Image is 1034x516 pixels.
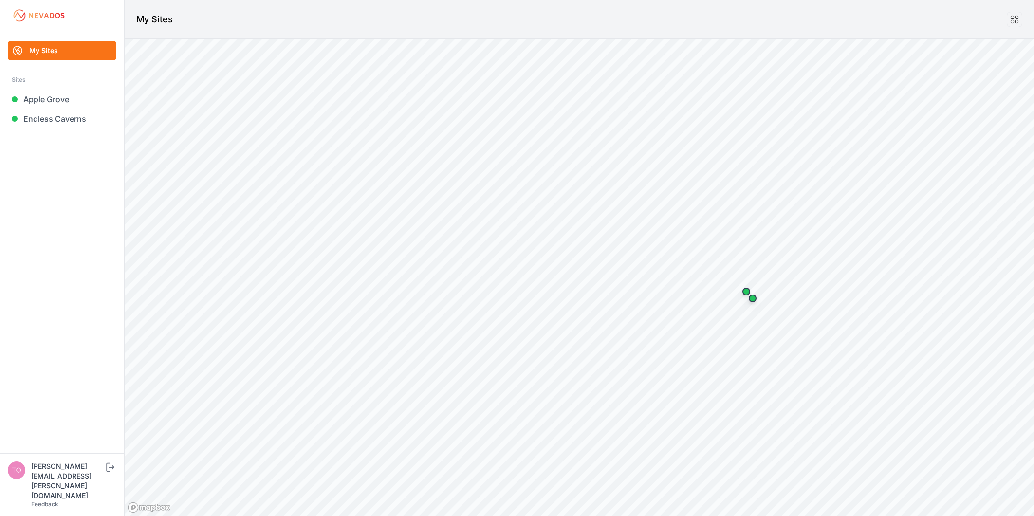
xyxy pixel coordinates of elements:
a: Endless Caverns [8,109,116,129]
img: tomasz.barcz@energix-group.com [8,461,25,479]
div: Map marker [737,282,756,301]
h1: My Sites [136,13,173,26]
div: [PERSON_NAME][EMAIL_ADDRESS][PERSON_NAME][DOMAIN_NAME] [31,461,104,500]
a: Apple Grove [8,90,116,109]
a: Feedback [31,500,58,508]
a: Mapbox logo [128,502,170,513]
canvas: Map [125,39,1034,516]
div: Sites [12,74,112,86]
a: My Sites [8,41,116,60]
img: Nevados [12,8,66,23]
